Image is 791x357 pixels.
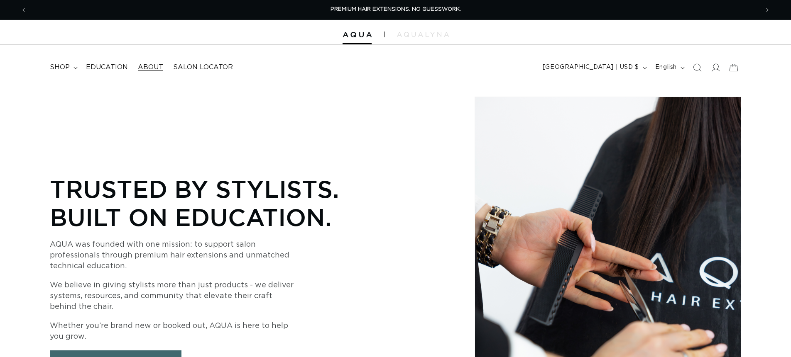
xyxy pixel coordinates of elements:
[688,58,706,77] summary: Search
[50,321,299,342] p: Whether you’re brand new or booked out, AQUA is here to help you grow.
[173,63,233,72] span: Salon Locator
[50,63,70,72] span: shop
[138,63,163,72] span: About
[50,280,299,312] p: We believe in giving stylists more than just products - we deliver systems, resources, and commun...
[168,58,238,77] a: Salon Locator
[343,32,372,38] img: Aqua Hair Extensions
[543,63,639,72] span: [GEOGRAPHIC_DATA] | USD $
[397,32,449,37] img: aqualyna.com
[81,58,133,77] a: Education
[86,63,128,72] span: Education
[758,2,776,18] button: Next announcement
[650,60,688,75] button: English
[655,63,677,72] span: English
[538,60,650,75] button: [GEOGRAPHIC_DATA] | USD $
[133,58,168,77] a: About
[331,7,461,12] span: PREMIUM HAIR EXTENSIONS. NO GUESSWORK.
[45,58,81,77] summary: shop
[50,239,299,272] p: AQUA was founded with one mission: to support salon professionals through premium hair extensions...
[50,175,365,231] p: Trusted by Stylists. Built on Education.
[15,2,33,18] button: Previous announcement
